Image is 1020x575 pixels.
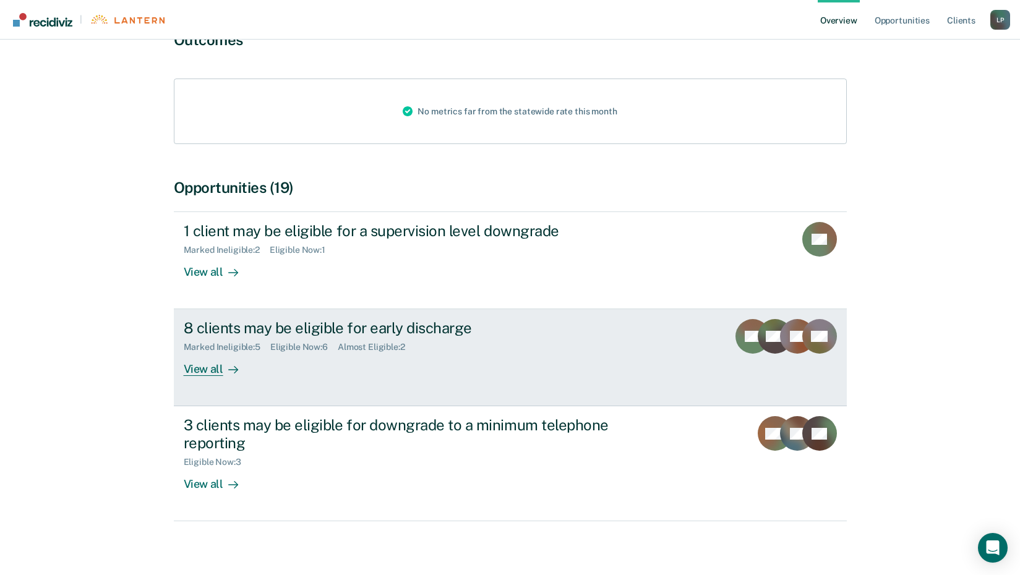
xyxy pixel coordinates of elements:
div: Outcomes [174,31,847,49]
div: View all [184,352,253,377]
a: 1 client may be eligible for a supervision level downgradeMarked Ineligible:2Eligible Now:1View all [174,211,847,309]
div: Marked Ineligible : 5 [184,342,270,352]
div: Eligible Now : 3 [184,457,251,467]
button: Profile dropdown button [990,10,1010,30]
div: 1 client may be eligible for a supervision level downgrade [184,222,618,240]
div: Eligible Now : 1 [270,245,335,255]
div: No metrics far from the statewide rate this month [393,79,627,143]
span: | [72,14,90,25]
div: L P [990,10,1010,30]
a: 3 clients may be eligible for downgrade to a minimum telephone reportingEligible Now:3View all [174,406,847,521]
div: Marked Ineligible : 2 [184,245,270,255]
div: Opportunities (19) [174,179,847,197]
div: Eligible Now : 6 [270,342,338,352]
div: Almost Eligible : 2 [338,342,415,352]
a: 8 clients may be eligible for early dischargeMarked Ineligible:5Eligible Now:6Almost Eligible:2Vi... [174,309,847,406]
div: View all [184,467,253,492]
div: 8 clients may be eligible for early discharge [184,319,618,337]
div: Open Intercom Messenger [978,533,1008,563]
img: Lantern [90,15,165,24]
div: View all [184,255,253,279]
div: 3 clients may be eligible for downgrade to a minimum telephone reporting [184,416,618,452]
img: Recidiviz [13,13,72,27]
